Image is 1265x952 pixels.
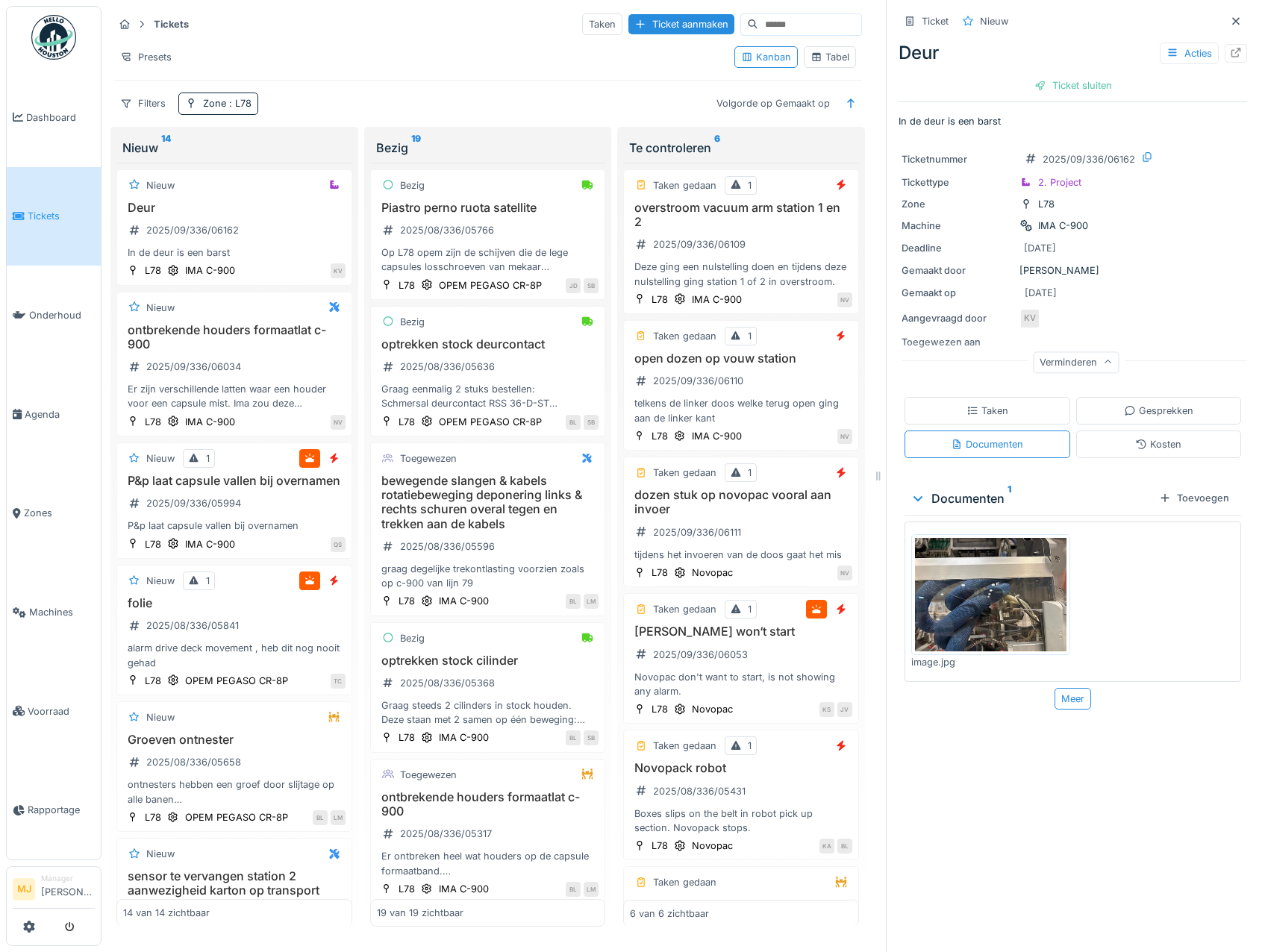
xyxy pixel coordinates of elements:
div: L78 [145,415,161,429]
div: Zone [203,96,252,110]
div: Deur [899,40,1247,66]
div: JD [566,278,581,293]
div: Toevoegen [1153,488,1235,508]
div: L78 [145,674,161,688]
div: Er ontbreken heel wat houders op de capsule formaatband. preventief na te kijken. reinigen, er pl... [377,849,599,877]
div: NV [331,415,346,430]
div: P&p laat capsule vallen bij overnamen [123,519,346,533]
div: L78 [652,429,668,443]
div: Taken gedaan [653,466,716,480]
div: Deadline [902,241,1013,255]
div: Toegewezen [400,451,457,466]
h3: bewegende slangen & kabels rotatiebeweging deponering links & rechts schuren overal tegen en trek... [377,474,599,531]
div: 1 [748,602,752,616]
h3: optrekken stock deurcontact [377,337,599,351]
div: BL [566,882,581,897]
div: OPEM PEGASO CR-8P [439,415,542,429]
div: [DATE] [1024,241,1056,255]
span: : L78 [226,98,252,109]
div: Documenten [911,489,1153,507]
div: IMA C-900 [439,594,489,608]
strong: Tickets [148,17,195,31]
div: BL [837,839,852,854]
div: Nieuw [146,710,175,724]
li: MJ [13,878,35,901]
div: 2025/09/336/06053 [653,648,748,662]
div: IMA C-900 [692,429,742,443]
div: Er zijn verschillende latten waar een houder voor een capsule mist. Ima zou deze kosteloos herste... [123,382,346,410]
div: L78 [145,537,161,551]
div: Boxes slips on the belt in robot pick up section. Novopack stops. [630,807,852,835]
div: Nieuw [980,14,1008,28]
div: 1 [748,739,752,753]
div: KV [1019,308,1040,329]
h3: overstroom vacuum arm station 1 en 2 [630,201,852,229]
div: KV [331,263,346,278]
a: Rapportage [7,761,101,860]
div: Aangevraagd door [902,311,1013,325]
div: Tickettype [902,175,1013,190]
div: Nieuw [146,574,175,588]
h3: sensor te vervangen station 2 aanwezigheid karton op transport [123,869,346,898]
div: 2025/09/336/06034 [146,360,241,374]
div: Presets [113,46,178,68]
div: L78 [145,263,161,278]
div: IMA C-900 [692,292,742,307]
div: Taken gedaan [653,875,716,889]
div: 2025/08/336/05841 [146,619,239,633]
h3: P&p laat capsule vallen bij overnamen [123,474,346,488]
div: 2025/08/336/05431 [653,784,746,798]
div: Taken gedaan [653,178,716,192]
span: Onderhoud [29,308,95,322]
div: Nieuw [146,847,175,861]
div: Gemaakt op [902,286,1013,300]
div: LM [584,594,599,609]
h3: ontbrekende houders formaatlat c-900 [377,790,599,818]
div: KS [819,702,834,717]
div: Ticket sluiten [1028,75,1118,95]
div: JV [837,702,852,717]
div: SB [584,278,599,293]
div: IMA C-900 [439,730,489,745]
span: Zones [24,506,95,520]
div: Zone [902,197,1013,211]
div: IMA C-900 [1038,219,1088,233]
div: LM [331,810,346,825]
div: NV [837,429,852,444]
div: 19 van 19 zichtbaar [377,906,463,920]
div: L78 [1038,197,1055,211]
div: Meer [1055,688,1091,710]
sup: 14 [161,139,171,157]
div: IMA C-900 [185,415,235,429]
div: Manager [41,873,95,884]
div: [DATE] [1025,286,1057,300]
div: Taken gedaan [653,739,716,753]
div: Toegewezen [400,768,457,782]
div: QS [331,537,346,552]
div: 2025/08/336/05658 [146,755,241,769]
div: ontnesters hebben een groef door slijtage op alle banen Kant operatorpaneel. Hierdoor werkt het o... [123,777,346,806]
div: 2025/08/336/05368 [400,676,495,690]
div: graag degelijke trekontlasting voorzien zoals op c-900 van lijn 79 [377,562,599,590]
div: Machine [902,219,1013,233]
h3: folie [123,596,346,610]
div: 1 [748,178,752,192]
div: image.jpg [911,655,1070,669]
div: Novopac [692,566,733,580]
div: Bezig [400,315,425,329]
div: 1 [206,451,210,466]
div: Gesprekken [1124,404,1193,418]
div: BL [566,415,581,430]
div: OPEM PEGASO CR-8P [185,674,288,688]
div: Tabel [810,50,849,64]
div: Filters [113,93,172,114]
div: 1 [748,466,752,480]
h3: Piastro perno ruota satellite [377,201,599,215]
div: Ticket [922,14,949,28]
h3: ontbrekende houders formaatlat c-900 [123,323,346,351]
div: L78 [399,730,415,745]
div: Ticket aanmaken [628,14,734,34]
div: 2025/09/336/06109 [653,237,746,251]
div: Taken gedaan [653,329,716,343]
a: Onderhoud [7,266,101,365]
